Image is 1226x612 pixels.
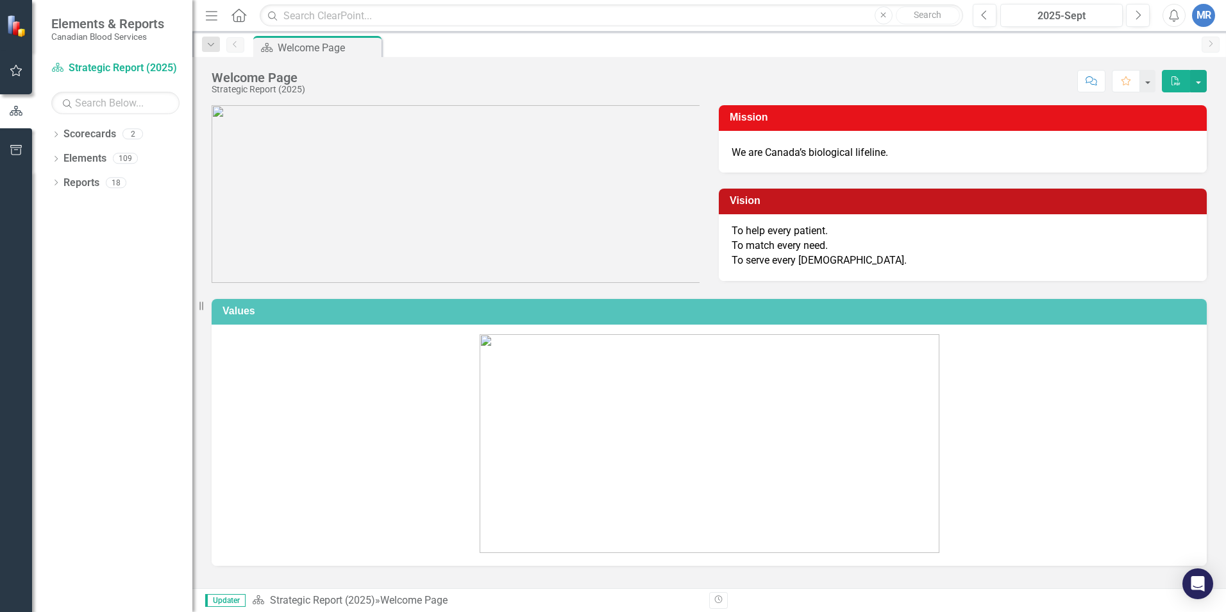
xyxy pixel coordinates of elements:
span: Search [914,10,941,20]
button: MR [1192,4,1215,27]
div: Welcome Page [380,594,448,606]
h3: Values [223,305,1200,317]
a: Elements [63,151,106,166]
h3: Vision [730,195,1200,207]
h3: Mission [730,112,1200,123]
input: Search Below... [51,92,180,114]
img: CBS_values.png [480,334,939,553]
a: Reports [63,176,99,191]
div: Open Intercom Messenger [1182,568,1213,599]
div: Welcome Page [278,40,378,56]
a: Strategic Report (2025) [51,61,180,76]
span: Elements & Reports [51,16,164,31]
div: 109 [113,153,138,164]
div: Welcome Page [212,71,305,85]
a: Scorecards [63,127,116,142]
input: Search ClearPoint... [260,4,963,27]
span: We are Canada’s biological lifeline. [732,146,888,158]
div: 18 [106,177,126,188]
span: Updater [205,594,246,607]
div: 2025-Sept [1005,8,1118,24]
img: CBS_logo_descriptions%20v2.png [212,105,700,283]
a: Strategic Report (2025) [270,594,375,606]
div: Strategic Report (2025) [212,85,305,94]
small: Canadian Blood Services [51,31,164,42]
div: » [252,593,700,608]
button: Search [896,6,960,24]
div: 2 [122,129,143,140]
button: 2025-Sept [1000,4,1123,27]
img: ClearPoint Strategy [6,15,29,37]
p: To help every patient. To match every need. To serve every [DEMOGRAPHIC_DATA]. [732,224,1194,268]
